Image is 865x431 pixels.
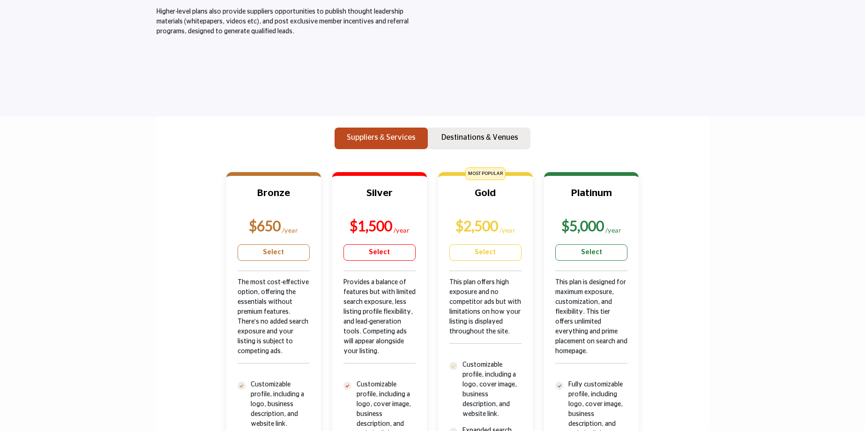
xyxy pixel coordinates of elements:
h3: Platinum [555,187,627,211]
span: MOST POPULAR [465,167,506,180]
sub: /year [394,226,410,234]
a: Select [238,244,310,261]
div: This plan is designed for maximum exposure, customization, and flexibility. This tier offers unli... [555,278,627,380]
sub: /year [605,226,622,234]
b: $5,000 [561,217,604,234]
b: $650 [249,217,281,234]
b: $2,500 [455,217,498,234]
h3: Gold [449,187,522,211]
div: This plan offers high exposure and no competitor ads but with limitations on how your listing is ... [449,278,522,360]
button: Destinations & Venues [429,128,530,149]
h3: Bronze [238,187,310,211]
sub: /year [500,226,516,234]
p: Customizable profile, including a logo, cover image, business description, and website link. [462,360,522,419]
b: $1,500 [350,217,392,234]
p: Suppliers & Services [347,132,416,143]
h3: Silver [343,187,416,211]
div: The most cost-effective option, offering the essentials without premium features. There’s no adde... [238,278,310,380]
p: Customizable profile, including a logo, business description, and website link. [251,380,310,429]
a: Select [555,244,627,261]
a: Select [343,244,416,261]
button: Suppliers & Services [335,128,428,149]
a: Select [449,244,522,261]
div: Provides a balance of features but with limited search exposure, less listing profile flexibility... [343,278,416,380]
sub: /year [282,226,298,234]
p: Destinations & Venues [441,132,518,143]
